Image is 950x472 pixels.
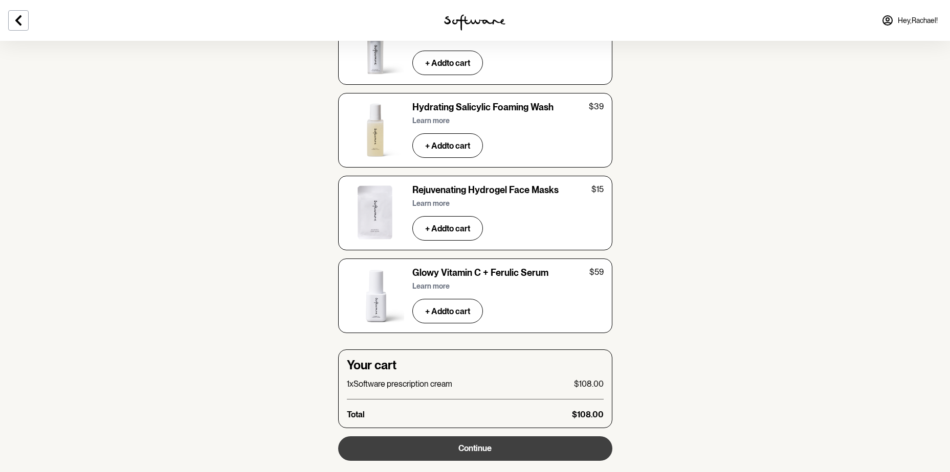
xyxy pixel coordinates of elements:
[589,267,604,277] p: $59
[444,14,505,31] img: software logo
[412,199,450,208] p: Learn more
[338,436,612,461] button: Continue
[412,116,450,125] p: Learn more
[412,282,450,291] p: Learn more
[898,16,938,25] span: Hey, Rachael !
[591,184,604,194] p: $15
[412,102,554,113] h6: Hydrating Salicylic Foaming Wash
[412,267,548,278] h6: Glowy Vitamin C + Ferulic Serum
[347,379,452,389] p: 1 x Software prescription cream
[572,410,604,419] p: $108.00
[412,110,454,131] button: Learn more
[412,133,483,158] button: + Addto cart
[347,410,365,419] p: Total
[412,184,559,196] h6: Rejuvenating Hydrogel Face Masks
[458,443,492,453] span: Continue
[412,216,483,241] button: + Addto cart
[875,8,944,33] a: Hey,Rachael!
[347,358,604,373] h4: Your cart
[412,193,454,214] button: Learn more
[412,276,454,297] button: Learn more
[589,102,604,111] p: $39
[412,299,483,323] button: + Addto cart
[412,51,483,75] button: + Addto cart
[574,379,604,389] p: $108.00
